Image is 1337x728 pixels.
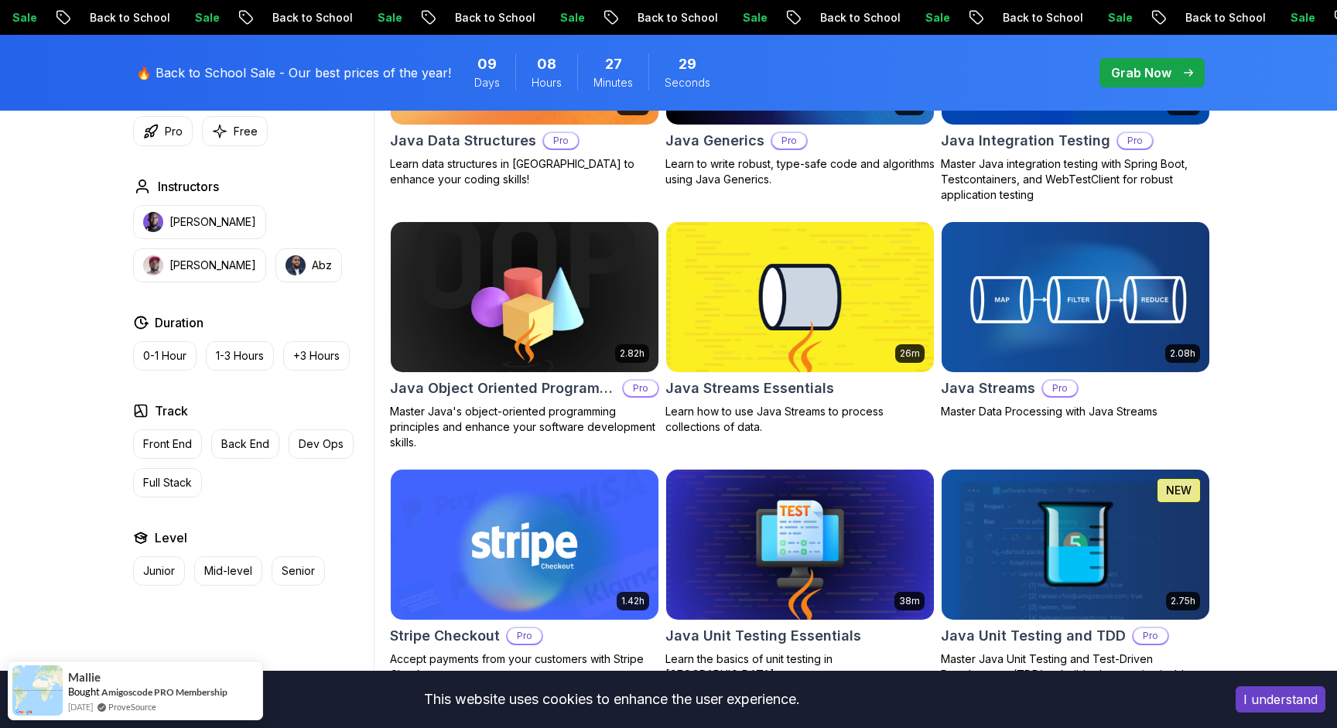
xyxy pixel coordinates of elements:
[624,10,730,26] p: Back to School
[442,10,547,26] p: Back to School
[259,10,364,26] p: Back to School
[899,595,920,607] p: 38m
[474,75,500,91] span: Days
[390,469,659,682] a: Stripe Checkout card1.42hStripe CheckoutProAccept payments from your customers with Stripe Checkout.
[136,63,451,82] p: 🔥 Back to School Sale - Our best prices of the year!
[935,218,1216,375] img: Java Streams card
[143,212,163,232] img: instructor img
[12,682,1212,716] div: This website uses cookies to enhance the user experience.
[182,10,231,26] p: Sale
[158,177,219,196] h2: Instructors
[665,156,935,187] p: Learn to write robust, type-safe code and algorithms using Java Generics.
[77,10,182,26] p: Back to School
[216,348,264,364] p: 1-3 Hours
[537,53,556,75] span: 8 Hours
[1172,10,1277,26] p: Back to School
[390,625,500,647] h2: Stripe Checkout
[293,348,340,364] p: +3 Hours
[391,470,658,620] img: Stripe Checkout card
[12,665,63,716] img: provesource social proof notification image
[169,258,256,273] p: [PERSON_NAME]
[211,429,279,459] button: Back End
[532,75,562,91] span: Hours
[665,75,710,91] span: Seconds
[941,404,1210,419] p: Master Data Processing with Java Streams
[1236,686,1325,713] button: Accept cookies
[1134,628,1168,644] p: Pro
[605,53,622,75] span: 27 Minutes
[234,124,258,139] p: Free
[941,469,1210,713] a: Java Unit Testing and TDD card2.75hNEWJava Unit Testing and TDDProMaster Java Unit Testing and Te...
[1170,347,1195,360] p: 2.08h
[942,470,1209,620] img: Java Unit Testing and TDD card
[390,651,659,682] p: Accept payments from your customers with Stripe Checkout.
[807,10,912,26] p: Back to School
[283,341,350,371] button: +3 Hours
[165,124,183,139] p: Pro
[143,348,186,364] p: 0-1 Hour
[593,75,633,91] span: Minutes
[1166,483,1192,498] p: NEW
[665,130,764,152] h2: Java Generics
[299,436,344,452] p: Dev Ops
[133,429,202,459] button: Front End
[390,404,659,450] p: Master Java's object-oriented programming principles and enhance your software development skills.
[202,116,268,146] button: Free
[547,10,597,26] p: Sale
[665,625,861,647] h2: Java Unit Testing Essentials
[1118,133,1152,149] p: Pro
[390,378,616,399] h2: Java Object Oriented Programming
[941,651,1210,713] p: Master Java Unit Testing and Test-Driven Development (TDD) to build robust, maintainable, and bug...
[289,429,354,459] button: Dev Ops
[390,221,659,450] a: Java Object Oriented Programming card2.82hJava Object Oriented ProgrammingProMaster Java's object...
[204,563,252,579] p: Mid-level
[221,436,269,452] p: Back End
[1095,10,1144,26] p: Sale
[941,625,1126,647] h2: Java Unit Testing and TDD
[133,341,197,371] button: 0-1 Hour
[666,470,934,620] img: Java Unit Testing Essentials card
[508,628,542,644] p: Pro
[544,133,578,149] p: Pro
[155,402,188,420] h2: Track
[286,255,306,275] img: instructor img
[68,685,100,698] span: Bought
[941,378,1035,399] h2: Java Streams
[272,556,325,586] button: Senior
[391,222,658,372] img: Java Object Oriented Programming card
[169,214,256,230] p: [PERSON_NAME]
[665,378,834,399] h2: Java Streams Essentials
[941,130,1110,152] h2: Java Integration Testing
[1043,381,1077,396] p: Pro
[665,221,935,435] a: Java Streams Essentials card26mJava Streams EssentialsLearn how to use Java Streams to process co...
[101,686,227,698] a: Amigoscode PRO Membership
[133,205,266,239] button: instructor img[PERSON_NAME]
[155,528,187,547] h2: Level
[990,10,1095,26] p: Back to School
[275,248,342,282] button: instructor imgAbz
[194,556,262,586] button: Mid-level
[912,10,962,26] p: Sale
[206,341,274,371] button: 1-3 Hours
[621,595,645,607] p: 1.42h
[364,10,414,26] p: Sale
[133,468,202,497] button: Full Stack
[477,53,497,75] span: 9 Days
[772,133,806,149] p: Pro
[108,700,156,713] a: ProveSource
[133,116,193,146] button: Pro
[68,700,93,713] span: [DATE]
[620,347,645,360] p: 2.82h
[143,475,192,490] p: Full Stack
[143,255,163,275] img: instructor img
[1111,63,1171,82] p: Grab Now
[390,156,659,187] p: Learn data structures in [GEOGRAPHIC_DATA] to enhance your coding skills!
[941,221,1210,419] a: Java Streams card2.08hJava StreamsProMaster Data Processing with Java Streams
[666,222,934,372] img: Java Streams Essentials card
[665,651,935,682] p: Learn the basics of unit testing in [GEOGRAPHIC_DATA].
[941,156,1210,203] p: Master Java integration testing with Spring Boot, Testcontainers, and WebTestClient for robust ap...
[282,563,315,579] p: Senior
[143,563,175,579] p: Junior
[900,347,920,360] p: 26m
[679,53,696,75] span: 29 Seconds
